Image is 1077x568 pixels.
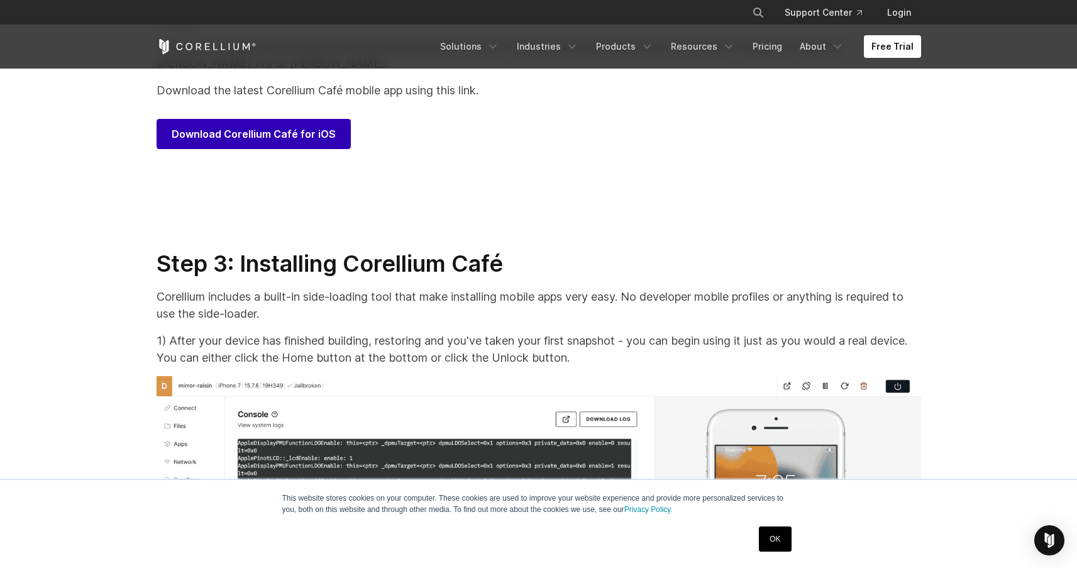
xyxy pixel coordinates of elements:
[747,1,770,24] button: Search
[157,119,351,149] a: Download Corellium Café for iOS
[157,332,921,366] p: 1) After your device has finished building, restoring and you've taken your first snapshot - you ...
[864,35,921,58] a: Free Trial
[157,39,257,54] a: Corellium Home
[792,35,851,58] a: About
[433,35,507,58] a: Solutions
[745,35,790,58] a: Pricing
[282,493,795,515] p: This website stores cookies on your computer. These cookies are used to improve your website expe...
[775,1,872,24] a: Support Center
[157,82,921,99] p: Download the latest Corellium Café mobile app using this link.
[588,35,661,58] a: Products
[759,526,791,552] a: OK
[877,1,921,24] a: Login
[509,35,586,58] a: Industries
[172,126,336,142] span: Download Corellium Café for iOS
[157,250,921,278] h2: Step 3: Installing Corellium Café
[157,288,921,322] p: Corellium includes a built-in side-loading tool that make installing mobile apps very easy. No de...
[1034,525,1064,555] div: Open Intercom Messenger
[624,505,673,514] a: Privacy Policy.
[737,1,921,24] div: Navigation Menu
[433,35,921,58] div: Navigation Menu
[663,35,743,58] a: Resources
